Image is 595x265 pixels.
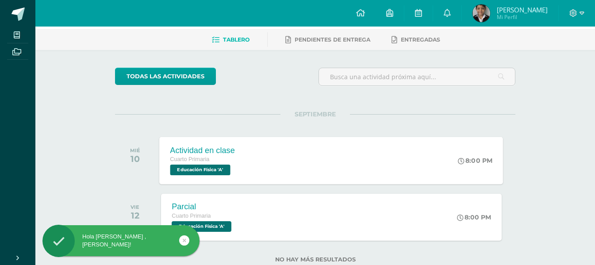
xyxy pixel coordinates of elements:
span: SEPTIEMBRE [280,110,350,118]
div: MIÉ [130,147,140,154]
span: Mi Perfil [497,13,548,21]
div: 12 [131,210,139,221]
a: Tablero [212,33,250,47]
span: Cuarto Primaria [172,213,211,219]
span: Educación Física 'A' [172,221,231,232]
div: Actividad en clase [170,146,235,155]
span: [PERSON_NAME] [497,5,548,14]
div: Parcial [172,202,234,211]
div: 10 [130,154,140,164]
span: Pendientes de entrega [295,36,370,43]
div: Hola [PERSON_NAME] , [PERSON_NAME]! [42,233,200,249]
div: 8:00 PM [458,157,493,165]
img: 1706620d88cdd4627f1073a882afbb6c.png [472,4,490,22]
a: todas las Actividades [115,68,216,85]
a: Pendientes de entrega [285,33,370,47]
span: Tablero [223,36,250,43]
label: No hay más resultados [115,256,515,263]
input: Busca una actividad próxima aquí... [319,68,515,85]
span: Cuarto Primaria [170,156,210,162]
div: VIE [131,204,139,210]
a: Entregadas [392,33,440,47]
span: Educación Física 'A' [170,165,230,175]
div: 8:00 PM [457,213,491,221]
span: Entregadas [401,36,440,43]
